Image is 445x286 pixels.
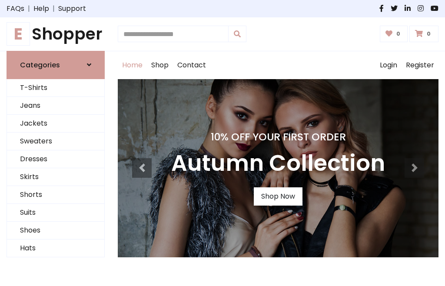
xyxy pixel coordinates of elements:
a: Jackets [7,115,104,133]
a: 0 [380,26,408,42]
a: T-Shirts [7,79,104,97]
a: Hats [7,239,104,257]
a: Suits [7,204,104,222]
a: Shorts [7,186,104,204]
a: Help [33,3,49,14]
a: Jeans [7,97,104,115]
a: Skirts [7,168,104,186]
a: Shop Now [254,187,302,206]
a: Register [402,51,438,79]
a: Home [118,51,147,79]
h4: 10% Off Your First Order [171,131,385,143]
a: Shop [147,51,173,79]
span: | [49,3,58,14]
span: | [24,3,33,14]
h3: Autumn Collection [171,150,385,177]
a: Contact [173,51,210,79]
h6: Categories [20,61,60,69]
a: Login [375,51,402,79]
h1: Shopper [7,24,105,44]
span: 0 [425,30,433,38]
a: EShopper [7,24,105,44]
a: Sweaters [7,133,104,150]
a: Support [58,3,86,14]
a: Shoes [7,222,104,239]
a: 0 [409,26,438,42]
a: Dresses [7,150,104,168]
span: 0 [394,30,402,38]
a: Categories [7,51,105,79]
a: FAQs [7,3,24,14]
span: E [7,22,30,46]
